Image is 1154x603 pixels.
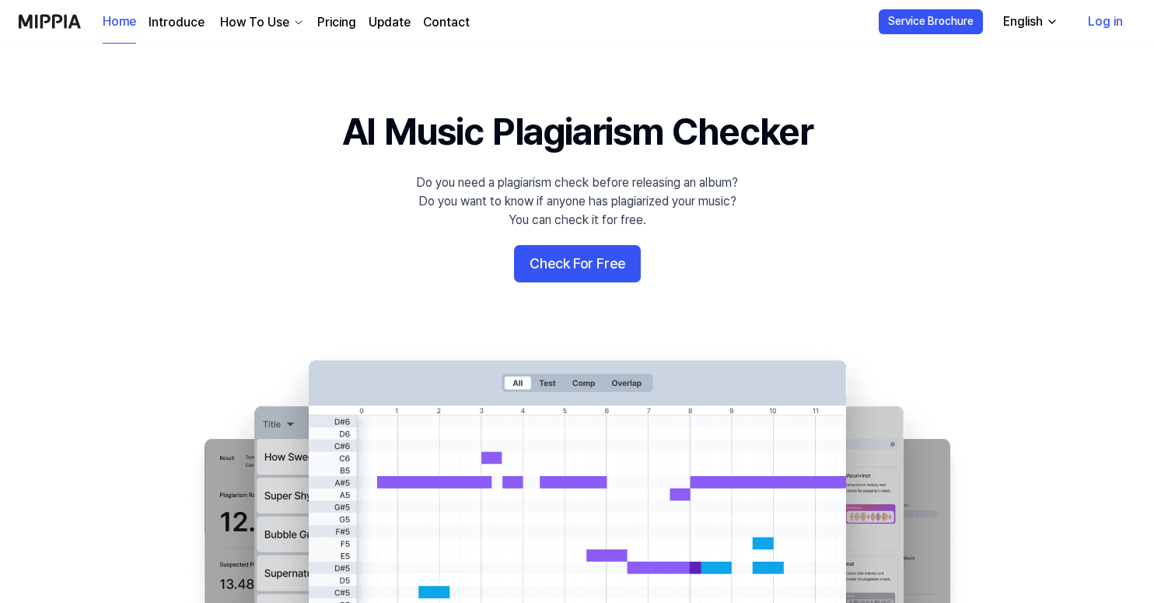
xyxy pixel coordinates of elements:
div: English [1000,12,1046,31]
button: Service Brochure [879,9,983,34]
div: Do you need a plagiarism check before releasing an album? Do you want to know if anyone has plagi... [416,174,738,230]
a: Introduce [149,13,205,32]
button: English [991,6,1068,37]
a: Pricing [317,13,356,32]
button: How To Use [217,13,305,32]
a: Contact [423,13,470,32]
h1: AI Music Plagiarism Checker [342,106,813,158]
a: Home [103,1,136,44]
button: Check For Free [514,245,641,282]
a: Update [369,13,411,32]
div: How To Use [217,13,292,32]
